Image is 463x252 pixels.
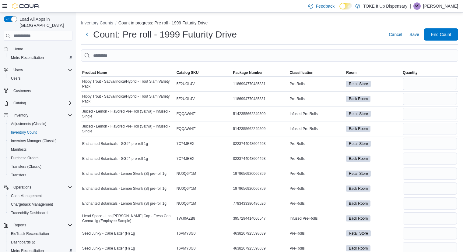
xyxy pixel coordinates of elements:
span: Transfers (Classic) [9,163,72,170]
span: Manifests [11,147,26,152]
button: BioTrack Reconciliation [6,229,75,238]
span: Reports [13,223,26,228]
span: Seed Junky - Cake Batter (H) 1g [82,231,135,236]
a: Metrc Reconciliation [9,54,46,61]
span: Back Room [346,126,370,132]
span: Reports [11,221,72,229]
button: Cancel [386,28,405,41]
span: Users [13,67,23,72]
button: End Count [424,28,458,41]
span: 5F2UGL4V [177,81,195,86]
div: 0223744048604493 [232,140,289,147]
p: | [410,2,411,10]
span: Metrc Reconciliation [9,54,72,61]
button: Customers [1,86,75,95]
span: Load All Apps in [GEOGRAPHIC_DATA] [17,16,72,28]
span: Hippy Trout - Sativa/Indica/Hybrid - Trout Slam Variety Pack [82,79,174,89]
button: Cash Management [6,192,75,200]
button: Reports [11,221,29,229]
button: Adjustments (Classic) [6,120,75,128]
a: Purchase Orders [9,154,41,162]
span: T6VMY3G0 [177,246,196,251]
span: Home [13,47,23,52]
span: Traceabilty Dashboard [9,209,72,217]
span: Operations [13,185,31,190]
button: Catalog SKU [175,69,232,76]
span: Back Room [349,216,368,221]
span: Retail Store [349,171,368,176]
div: 7783433380486526 [232,200,289,207]
button: Operations [1,183,75,192]
span: Pre-Rolls [289,201,304,206]
p: [PERSON_NAME] [423,2,458,10]
input: This is a search bar. After typing your query, hit enter to filter the results lower in the page. [81,49,458,62]
a: Users [9,75,23,82]
button: Inventory [11,112,31,119]
span: Pre-Rolls [289,96,304,101]
span: Infused Pre-Rolls [289,111,317,116]
span: Head Space - Las [PERSON_NAME] Cap - Fresa Con Crema 1g (Employee Sample) [82,214,174,223]
span: Chargeback Management [9,201,72,208]
img: Cova [12,3,40,9]
span: Retail Store [346,171,371,177]
button: Inventory Count [6,128,75,137]
button: Reports [1,221,75,229]
button: Chargeback Management [6,200,75,209]
span: Feedback [316,3,334,9]
span: Seed Junky - Cake Batter (H) 1g [82,246,135,251]
span: Inventory Manager (Classic) [9,137,72,145]
span: Save [409,31,419,38]
span: Dashboards [11,240,35,245]
span: Pre-Rolls [289,171,304,176]
a: BioTrack Reconciliation [9,230,51,237]
span: Cancel [389,31,402,38]
a: Customers [11,87,33,95]
a: Inventory Manager (Classic) [9,137,59,145]
button: Transfers [6,171,75,179]
span: Inventory Count [9,129,72,136]
span: Enchanted Botanicals - GG#4 pre-roll 1g [82,156,148,161]
a: Adjustments (Classic) [9,120,49,128]
span: Catalog SKU [177,70,199,75]
span: Adjustments (Classic) [11,121,46,126]
span: Back Room [349,156,368,161]
span: Pre-Rolls [289,246,304,251]
span: Back Room [346,245,370,251]
span: Purchase Orders [11,156,39,160]
span: Users [11,66,72,74]
span: Manifests [9,146,72,153]
span: Classification [289,70,313,75]
span: Customers [11,87,72,95]
span: Pre-Rolls [289,156,304,161]
span: Catalog [11,99,72,107]
a: Inventory Count [9,129,39,136]
span: Enchanted Botanicals - Lemon Skunk (S) pre-roll 1g [82,201,167,206]
span: Transfers [11,173,26,178]
span: Juiced - Lemon - Flavored Pre-Roll (Sativa) - Infused - Single [82,124,174,134]
a: Traceabilty Dashboard [9,209,50,217]
span: NU0Q6Y1M [177,201,196,206]
button: Inventory [1,111,75,120]
span: 7C74JEEX [177,141,195,146]
button: Transfers (Classic) [6,162,75,171]
span: Users [9,75,72,82]
a: Home [11,45,26,53]
span: Retail Store [346,111,371,117]
span: 5F2UGL4V [177,96,195,101]
span: Pre-Rolls [289,186,304,191]
button: Save [407,28,422,41]
nav: An example of EuiBreadcrumbs [81,20,458,27]
button: Purchase Orders [6,154,75,162]
div: 4638267925598639 [232,230,289,237]
span: Pre-Rolls [289,141,304,146]
button: Home [1,44,75,53]
span: Back Room [349,246,368,251]
input: Dark Mode [339,3,352,9]
div: 1979656920066759 [232,170,289,177]
span: Juiced - Lemon - Flavored Pre-Roll (Sativa) - Infused - Single [82,109,174,119]
span: Retail Store [349,231,368,236]
div: 5142355662249509 [232,125,289,132]
span: Traceabilty Dashboard [11,211,47,215]
a: Manifests [9,146,29,153]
